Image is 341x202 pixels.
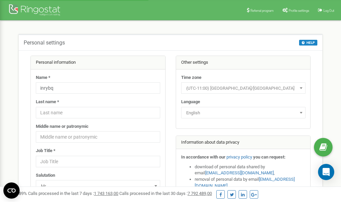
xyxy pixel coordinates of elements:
[36,156,160,167] input: Job Title
[36,99,59,105] label: Last name *
[181,154,225,160] strong: In accordance with our
[94,191,118,196] u: 1 743 163,00
[181,107,306,118] span: English
[195,176,306,189] li: removal of personal data by email ,
[3,182,20,199] button: Open CMP widget
[24,40,65,46] h5: Personal settings
[36,148,55,154] label: Job Title *
[205,170,274,175] a: [EMAIL_ADDRESS][DOMAIN_NAME]
[318,164,334,180] div: Open Intercom Messenger
[181,99,200,105] label: Language
[181,82,306,94] span: (UTC-11:00) Pacific/Midway
[36,123,89,130] label: Middle name or patronymic
[184,108,303,118] span: English
[36,107,160,118] input: Last name
[184,84,303,93] span: (UTC-11:00) Pacific/Midway
[36,82,160,94] input: Name
[176,56,311,69] div: Other settings
[188,191,212,196] u: 7 792 489,00
[253,154,286,160] strong: you can request:
[31,56,165,69] div: Personal information
[226,154,252,160] a: privacy policy
[299,40,317,46] button: HELP
[176,136,311,149] div: Information about data privacy
[38,181,158,191] span: Mr.
[28,191,118,196] span: Calls processed in the last 7 days :
[119,191,212,196] span: Calls processed in the last 30 days :
[36,131,160,143] input: Middle name or patronymic
[36,172,55,179] label: Salutation
[195,164,306,176] li: download of personal data shared by email ,
[36,180,160,192] span: Mr.
[181,75,201,81] label: Time zone
[289,9,309,12] span: Profile settings
[36,75,50,81] label: Name *
[323,9,334,12] span: Log Out
[250,9,274,12] span: Referral program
